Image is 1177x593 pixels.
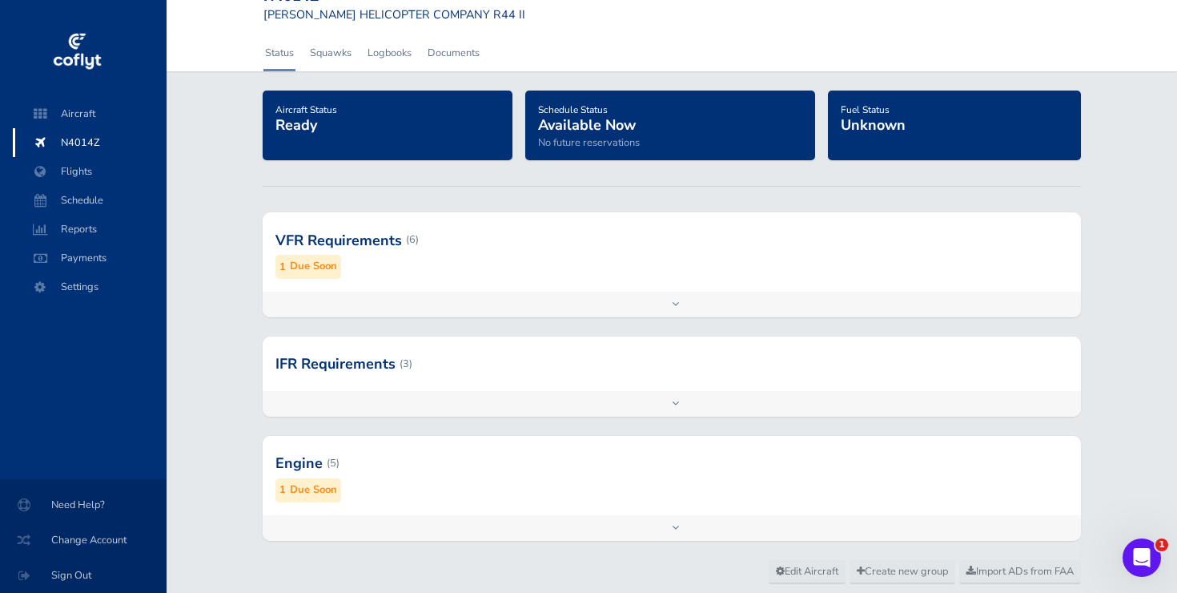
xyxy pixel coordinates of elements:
[29,215,151,244] span: Reports
[538,103,608,116] span: Schedule Status
[308,35,353,71] a: Squawks
[538,115,636,135] span: Available Now
[1155,539,1168,551] span: 1
[841,115,906,135] span: Unknown
[29,244,151,272] span: Payments
[29,157,151,186] span: Flights
[275,103,337,116] span: Aircraft Status
[426,35,481,71] a: Documents
[263,35,295,71] a: Status
[966,564,1074,579] span: Import ADs from FAA
[769,560,846,584] a: Edit Aircraft
[959,560,1081,584] a: Import ADs from FAA
[1123,539,1161,577] iframe: Intercom live chat
[857,564,948,579] span: Create new group
[263,6,525,22] small: [PERSON_NAME] HELICOPTER COMPANY R44 II
[275,115,317,135] span: Ready
[290,258,337,275] small: Due Soon
[19,490,147,519] span: Need Help?
[19,561,147,590] span: Sign Out
[290,482,337,498] small: Due Soon
[29,272,151,301] span: Settings
[366,35,413,71] a: Logbooks
[776,564,838,579] span: Edit Aircraft
[29,186,151,215] span: Schedule
[29,128,151,157] span: N4014Z
[50,28,103,76] img: coflyt logo
[538,135,640,150] span: No future reservations
[29,99,151,128] span: Aircraft
[538,99,636,135] a: Schedule StatusAvailable Now
[850,560,955,584] a: Create new group
[19,526,147,555] span: Change Account
[841,103,890,116] span: Fuel Status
